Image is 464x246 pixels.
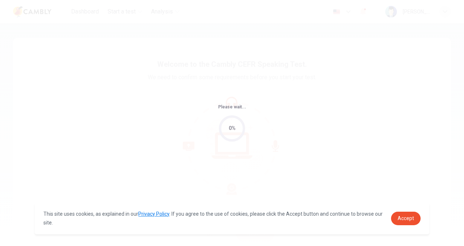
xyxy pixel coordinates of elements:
div: 0% [229,124,236,132]
span: This site uses cookies, as explained in our . If you agree to the use of cookies, please click th... [43,211,383,226]
div: cookieconsent [35,202,429,234]
span: Accept [398,215,414,221]
a: dismiss cookie message [391,212,421,225]
span: Please wait... [218,104,246,109]
a: Privacy Policy [138,211,169,217]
